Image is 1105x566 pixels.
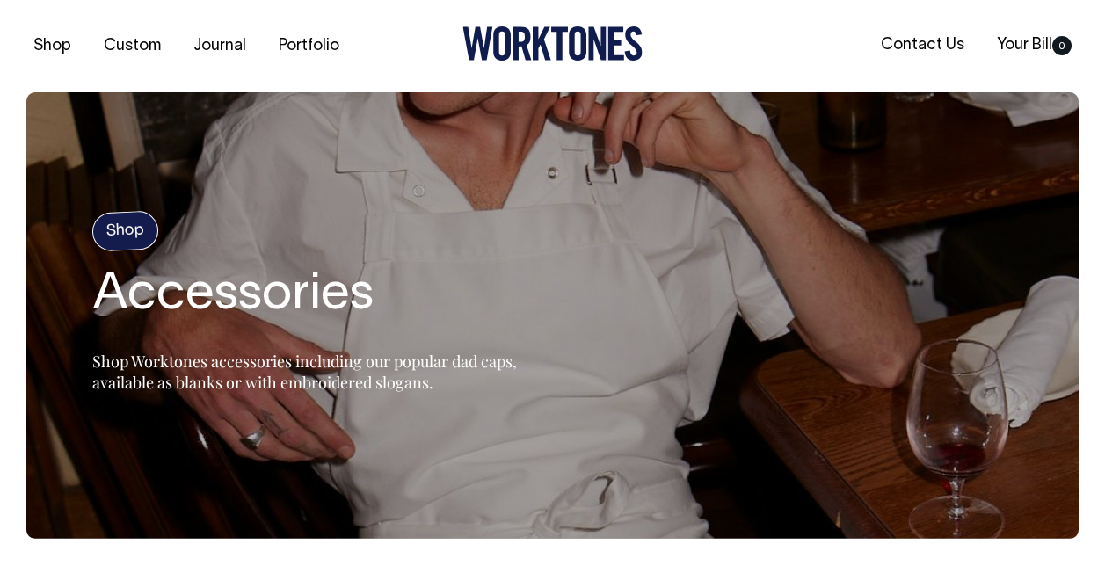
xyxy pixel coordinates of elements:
[26,32,78,61] a: Shop
[874,31,971,60] a: Contact Us
[1052,36,1072,55] span: 0
[92,351,517,393] span: Shop Worktones accessories including our popular dad caps, available as blanks or with embroidere...
[91,210,159,251] h4: Shop
[97,32,168,61] a: Custom
[186,32,253,61] a: Journal
[272,32,346,61] a: Portfolio
[990,31,1079,60] a: Your Bill0
[92,268,532,324] h2: Accessories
